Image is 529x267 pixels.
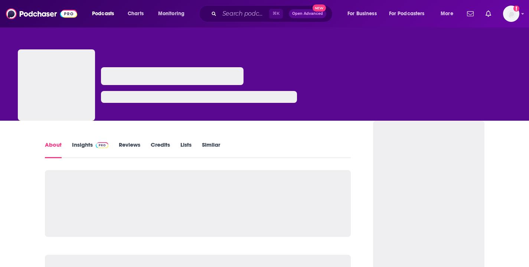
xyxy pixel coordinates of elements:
[435,8,463,20] button: open menu
[483,7,494,20] a: Show notifications dropdown
[72,141,109,158] a: InsightsPodchaser Pro
[206,5,340,22] div: Search podcasts, credits, & more...
[87,8,124,20] button: open menu
[219,8,269,20] input: Search podcasts, credits, & more...
[389,9,425,19] span: For Podcasters
[202,141,220,158] a: Similar
[441,9,453,19] span: More
[384,8,435,20] button: open menu
[128,9,144,19] span: Charts
[313,4,326,12] span: New
[6,7,77,21] img: Podchaser - Follow, Share and Rate Podcasts
[96,142,109,148] img: Podchaser Pro
[503,6,519,22] button: Show profile menu
[92,9,114,19] span: Podcasts
[153,8,194,20] button: open menu
[503,6,519,22] img: User Profile
[269,9,283,19] span: ⌘ K
[45,141,62,158] a: About
[342,8,386,20] button: open menu
[123,8,148,20] a: Charts
[513,6,519,12] svg: Add a profile image
[151,141,170,158] a: Credits
[289,9,326,18] button: Open AdvancedNew
[158,9,185,19] span: Monitoring
[503,6,519,22] span: Logged in as AnthonyLam
[180,141,192,158] a: Lists
[119,141,140,158] a: Reviews
[347,9,377,19] span: For Business
[464,7,477,20] a: Show notifications dropdown
[292,12,323,16] span: Open Advanced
